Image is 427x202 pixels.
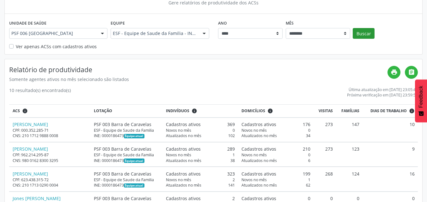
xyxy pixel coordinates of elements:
div: 199 [241,170,310,177]
i: <div class="text-left"> <div> <strong>Cadastros ativos:</strong> Cadastros que estão vinculados a... [267,108,273,114]
div: CPF: 623.438.315-72 [13,177,87,182]
div: CNS: 210 1713 0290 0004 [13,182,87,188]
span: Atualizados no mês [166,182,201,188]
span: Esta é a equipe atual deste Agente [124,134,144,138]
div: PSF 003 Barra de Caravelas [94,121,159,128]
span: Novos no mês [241,152,267,158]
div: INE: 0000186473 [94,158,159,163]
div: ESF - Equipe de Saude da Familia [94,128,159,133]
a: [PERSON_NAME] [13,121,48,127]
span: Indivíduos [166,108,189,114]
div: 141 [166,182,235,188]
a: [PERSON_NAME] [13,146,48,152]
th: Famílias [336,105,363,118]
div: ESF - Equipe de Saude da Familia [94,152,159,158]
div: 34 [241,133,310,138]
span: Esta é a equipe atual deste Agente [124,183,144,188]
div: 369 [166,121,235,128]
label: Mês [286,18,294,28]
span: Novos no mês [166,177,191,182]
div: Última atualização em [DATE] 23:05:45 [347,87,418,92]
div: 176 [241,121,310,128]
span: Atualizados no mês [241,158,277,163]
div: PSF 003 Barra de Caravelas [94,195,159,202]
span: Cadastros ativos [241,146,276,152]
td: 268 [314,167,336,191]
th: Lotação [90,105,162,118]
span: Cadastros ativos [241,121,276,128]
div: 6 [241,158,310,163]
a: print [387,66,400,79]
span: Dias de trabalho [370,108,407,114]
i: Dias em que o(a) ACS fez pelo menos uma visita, ou ficha de cadastro individual ou cadastro domic... [409,108,415,114]
label: Ano [218,18,227,28]
div: INE: 0000186473 [94,133,159,138]
span: Novos no mês [166,152,191,158]
span: Domicílios [241,108,265,114]
a:  [405,66,418,79]
td: 9 [363,142,418,167]
td: 273 [314,142,336,167]
i: ACSs que estiveram vinculados a uma UBS neste período, mesmo sem produtividade. [22,108,28,114]
div: 0 [241,152,310,158]
span: Atualizados no mês [241,133,277,138]
span: Atualizados no mês [166,158,201,163]
div: 102 [166,133,235,138]
th: Visitas [314,105,336,118]
td: 123 [336,142,363,167]
td: 147 [336,118,363,142]
div: 210 [241,146,310,152]
div: INE: 0000186473 [94,182,159,188]
div: 0 [241,195,310,202]
span: ESF - Equipe de Saude da Familia - INE: 0000186554 [113,30,196,37]
i: <div class="text-left"> <div> <strong>Cadastros ativos:</strong> Cadastros que estão vinculados a... [192,108,197,114]
td: 124 [336,167,363,191]
i:  [408,69,415,76]
span: Cadastros ativos [166,195,201,202]
div: Somente agentes ativos no mês selecionado são listados [9,76,387,83]
div: PSF 003 Barra de Caravelas [94,146,159,152]
div: 2 [166,195,235,202]
span: Cadastros ativos [166,121,201,128]
div: 289 [166,146,235,152]
div: 10 resultado(s) encontrado(s) [9,87,71,98]
td: 10 [363,118,418,142]
span: Cadastros ativos [166,170,201,177]
div: CNS: 210 1712 9888 0008 [13,133,87,138]
label: Unidade de saúde [9,18,46,28]
span: ACS [13,108,20,114]
div: 1 [241,177,310,182]
div: ESF - Equipe de Saude da Familia [94,177,159,182]
span: Atualizados no mês [166,133,201,138]
div: 62 [241,182,310,188]
div: CPF: 000.352.285-71 [13,128,87,133]
span: Novos no mês [166,128,191,133]
span: Atualizados no mês [241,182,277,188]
span: Novos no mês [241,128,267,133]
td: 273 [314,118,336,142]
div: 1 [166,152,235,158]
div: CPF: 962.214.295-87 [13,152,87,158]
div: 38 [166,158,235,163]
span: Cadastros ativos [241,195,276,202]
span: Novos no mês [241,177,267,182]
div: 2 [166,177,235,182]
h4: Relatório de produtividade [9,66,387,74]
button: Feedback - Mostrar pesquisa [415,79,427,122]
button: Buscar [353,28,375,39]
label: Equipe [111,18,125,28]
td: 16 [363,167,418,191]
span: Esta é a equipe atual deste Agente [124,159,144,163]
div: PSF 003 Barra de Caravelas [94,170,159,177]
a: Jones [PERSON_NAME] [13,195,61,201]
span: Cadastros ativos [241,170,276,177]
div: 323 [166,170,235,177]
span: Cadastros ativos [166,146,201,152]
label: Ver apenas ACSs com cadastros ativos [16,43,97,50]
a: [PERSON_NAME] [13,171,48,177]
div: 0 [241,128,310,133]
span: Feedback [418,86,424,108]
span: PSF 006 [GEOGRAPHIC_DATA] [11,30,95,37]
i: print [391,69,398,76]
div: CNS: 980 0162 8300 3295 [13,158,87,163]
